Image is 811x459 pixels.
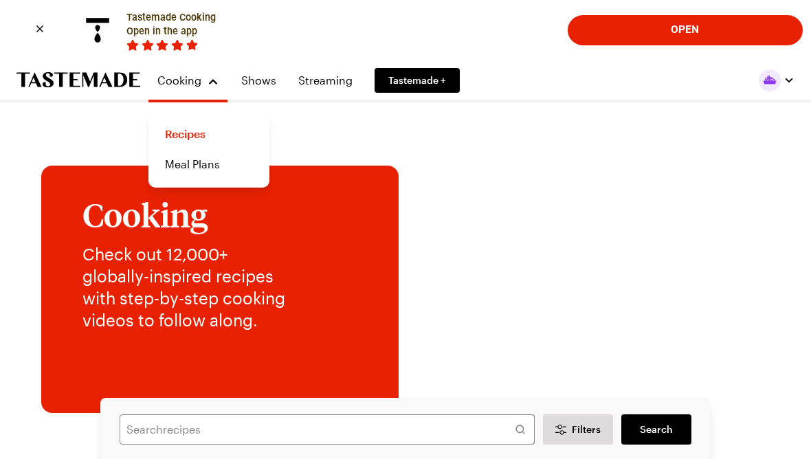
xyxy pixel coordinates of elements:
[157,149,261,179] a: Meal Plans
[233,61,285,100] a: Shows
[77,10,118,51] img: App logo
[543,414,613,445] button: Desktop filters
[759,69,781,91] img: Profile picture
[31,20,49,38] div: Close banner
[126,39,201,51] div: Rating:5 stars
[82,197,285,232] h1: Cooking
[375,68,460,93] a: Tastemade +
[16,72,140,88] a: To Tastemade Home Page
[157,74,201,87] span: Cooking
[157,67,219,94] button: Cooking
[640,423,673,436] span: Search
[388,74,446,87] span: Tastemade +
[157,119,261,149] a: Recipes
[621,414,691,445] a: filters
[299,144,756,384] img: Explore recipes
[290,61,361,100] a: Streaming
[82,243,285,331] p: Check out 12,000+ globally-inspired recipes with step-by-step cooking videos to follow along.
[148,111,269,188] div: Cooking
[126,12,216,23] span: Tastemade Cooking
[126,25,197,37] span: Open in the app
[572,423,601,436] span: Filters
[759,69,795,91] button: Profile picture
[576,16,795,45] button: Open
